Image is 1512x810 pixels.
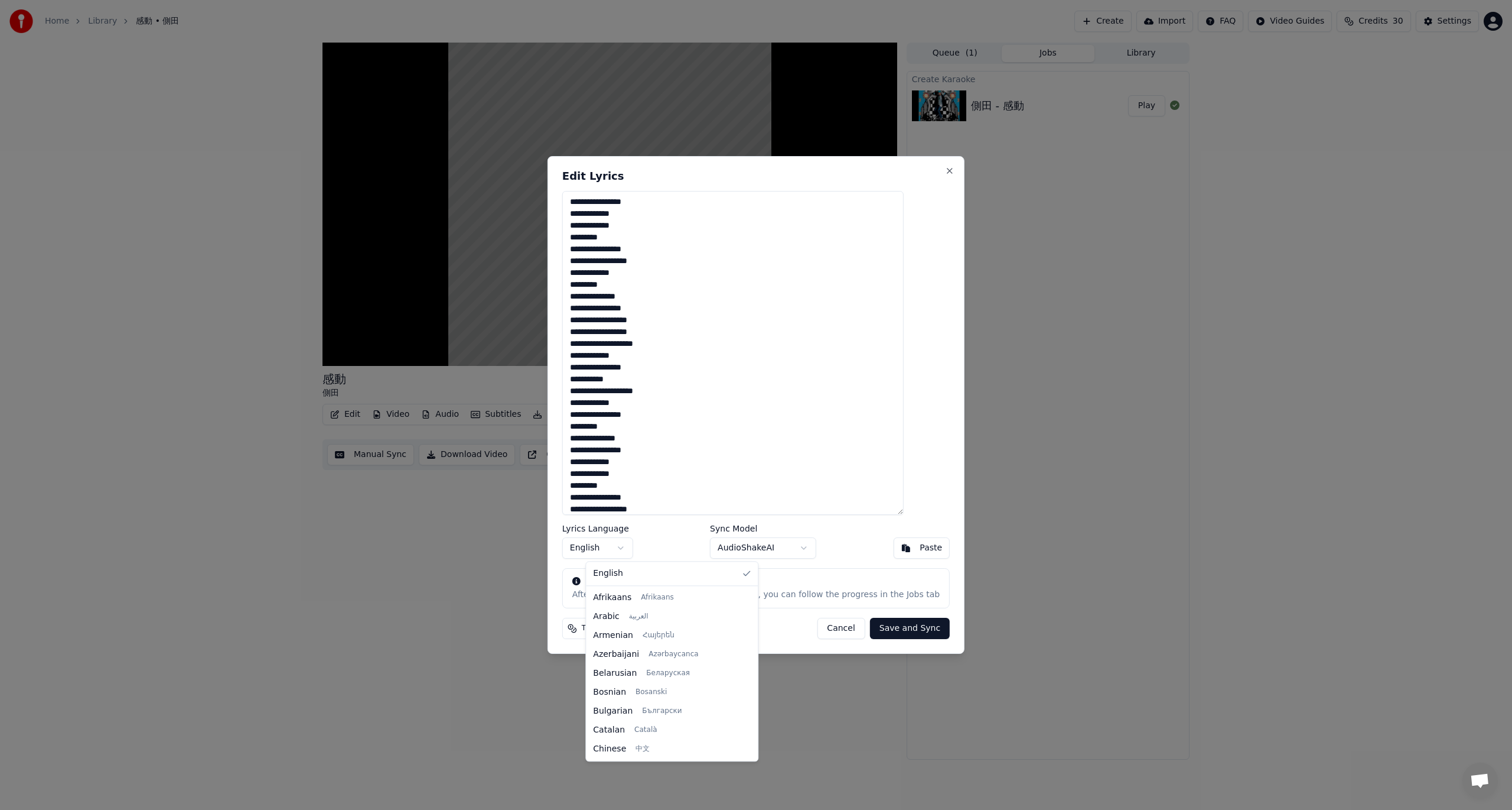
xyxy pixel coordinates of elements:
[646,669,690,678] span: Беларуская
[641,593,674,602] span: Afrikaans
[634,725,657,735] span: Català
[642,707,682,716] span: Български
[593,649,639,660] span: Azerbaijani
[636,688,667,697] span: Bosanski
[636,744,650,754] span: 中文
[593,568,623,579] span: English
[593,724,625,736] span: Catalan
[593,592,631,604] span: Afrikaans
[593,630,633,641] span: Armenian
[593,686,626,698] span: Bosnian
[643,631,674,640] span: Հայերեն
[593,705,633,717] span: Bulgarian
[593,668,637,679] span: Belarusian
[593,611,619,623] span: Arabic
[593,743,626,755] span: Chinese
[649,650,698,659] span: Azərbaycanca
[629,612,649,621] span: العربية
